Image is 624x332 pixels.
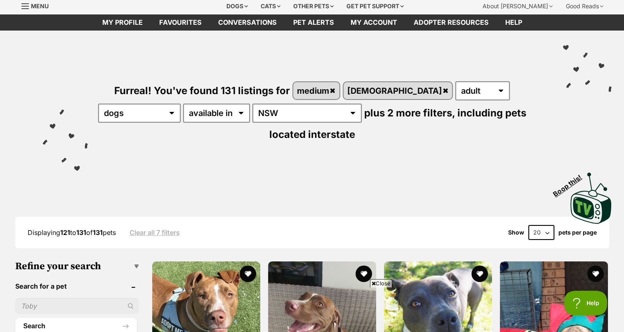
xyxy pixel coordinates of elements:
[344,82,452,99] a: [DEMOGRAPHIC_DATA]
[269,107,526,140] span: including pets located interstate
[31,2,49,9] span: Menu
[471,266,488,282] button: favourite
[405,14,497,31] a: Adopter resources
[76,228,86,237] strong: 131
[497,14,530,31] a: Help
[15,261,139,272] h3: Refine your search
[570,173,612,224] img: PetRescue TV logo
[15,282,139,290] header: Search for a pet
[93,228,103,237] strong: 131
[558,229,597,236] label: pets per page
[370,279,392,287] span: Close
[112,291,512,328] iframe: Advertisement
[570,165,612,225] a: Boop this!
[15,298,139,314] input: Toby
[130,229,180,236] a: Clear all 7 filters
[342,14,405,31] a: My account
[552,168,590,198] span: Boop this!
[210,14,285,31] a: conversations
[564,291,608,315] iframe: Help Scout Beacon - Open
[285,14,342,31] a: Pet alerts
[114,85,290,97] span: Furreal! You've found 131 listings for
[293,82,339,99] a: medium
[60,228,70,237] strong: 121
[151,14,210,31] a: Favourites
[364,107,455,119] span: plus 2 more filters,
[356,266,372,282] button: favourite
[588,266,604,282] button: favourite
[94,14,151,31] a: My profile
[508,229,524,236] span: Show
[28,228,116,237] span: Displaying to of pets
[240,266,256,282] button: favourite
